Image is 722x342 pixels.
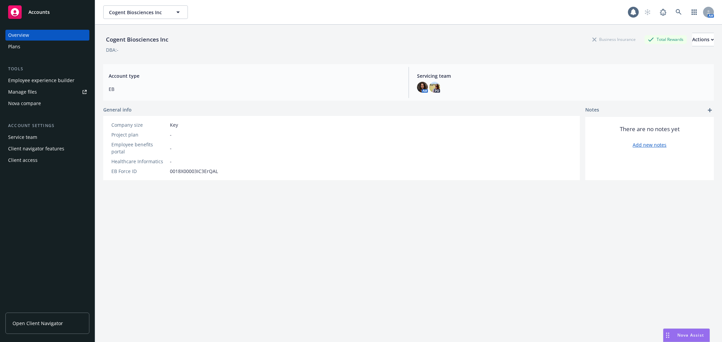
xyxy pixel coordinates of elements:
[111,131,167,138] div: Project plan
[103,5,188,19] button: Cogent Biosciences Inc
[103,106,132,113] span: General info
[8,143,64,154] div: Client navigator features
[687,5,701,19] a: Switch app
[13,320,63,327] span: Open Client Navigator
[8,155,38,166] div: Client access
[8,87,37,97] div: Manage files
[5,132,89,143] a: Service team
[706,106,714,114] a: add
[641,5,654,19] a: Start snowing
[417,82,428,93] img: photo
[111,121,167,128] div: Company size
[589,35,639,44] div: Business Insurance
[663,328,710,342] button: Nova Assist
[5,87,89,97] a: Manage files
[8,75,74,86] div: Employee experience builder
[8,98,41,109] div: Nova compare
[5,98,89,109] a: Nova compare
[5,155,89,166] a: Client access
[5,41,89,52] a: Plans
[417,72,709,79] span: Servicing team
[111,168,167,175] div: EB Force ID
[111,141,167,155] div: Employee benefits portal
[103,35,171,44] div: Cogent Biosciences Inc
[170,121,178,128] span: Key
[8,30,29,41] div: Overview
[5,122,89,129] div: Account settings
[585,106,599,114] span: Notes
[672,5,685,19] a: Search
[5,66,89,72] div: Tools
[5,75,89,86] a: Employee experience builder
[106,46,118,53] div: DBA: -
[109,9,168,16] span: Cogent Biosciences Inc
[656,5,670,19] a: Report a Bug
[692,33,714,46] button: Actions
[677,332,704,338] span: Nova Assist
[663,329,672,342] div: Drag to move
[109,85,400,93] span: EB
[633,141,666,148] a: Add new notes
[5,30,89,41] a: Overview
[109,72,400,79] span: Account type
[28,9,50,15] span: Accounts
[429,82,440,93] img: photo
[170,168,218,175] span: 0018X00003IC3ErQAL
[170,158,172,165] span: -
[170,131,172,138] span: -
[8,132,37,143] div: Service team
[8,41,20,52] div: Plans
[620,125,680,133] span: There are no notes yet
[5,143,89,154] a: Client navigator features
[644,35,687,44] div: Total Rewards
[111,158,167,165] div: Healthcare Informatics
[170,145,172,152] span: -
[5,3,89,22] a: Accounts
